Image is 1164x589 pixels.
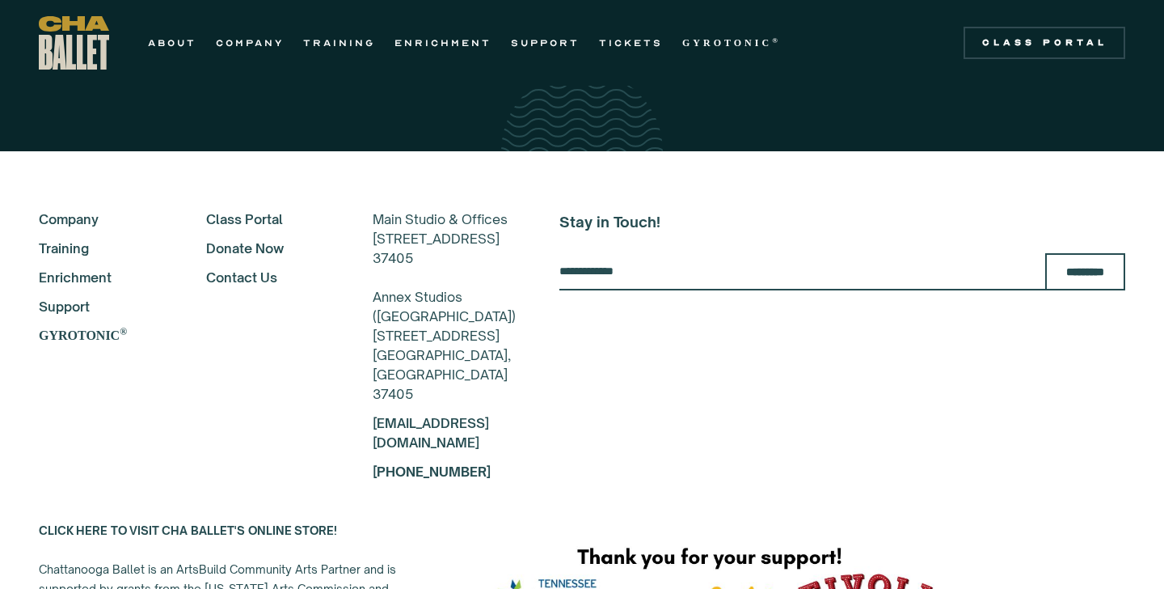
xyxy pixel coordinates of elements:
a: Contact Us [206,268,330,287]
a: TRAINING [303,33,375,53]
h5: Stay in Touch! [559,210,1125,234]
a: Class Portal [206,210,330,229]
sup: ® [120,326,127,337]
a: GYROTONIC® [682,33,781,53]
a: CLICK HERE TO VISIT CHA BALLET'S ONLINE STORE! [39,523,337,537]
a: ENRICHMENT [394,33,491,53]
a: GYROTONIC® [39,326,162,345]
strong: GYROTONIC [39,328,120,342]
a: ABOUT [148,33,196,53]
a: COMPANY [216,33,284,53]
div: Main Studio & Offices [STREET_ADDRESS] 37405 Annex Studios ([GEOGRAPHIC_DATA]) [STREET_ADDRESS] [... [373,210,516,404]
div: Class Portal [973,36,1115,49]
a: [PHONE_NUMBER] [373,464,491,480]
form: Email Form [559,253,1125,290]
a: Enrichment [39,268,162,287]
a: Company [39,210,162,229]
a: Support [39,297,162,316]
a: Donate Now [206,239,330,258]
strong: GYROTONIC [682,37,772,49]
a: SUPPORT [511,33,580,53]
sup: ® [772,36,781,44]
a: Class Portal [964,27,1125,59]
a: [EMAIL_ADDRESS][DOMAIN_NAME] [373,415,489,451]
a: Training [39,239,162,258]
a: home [39,16,109,70]
a: TICKETS [599,33,663,53]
